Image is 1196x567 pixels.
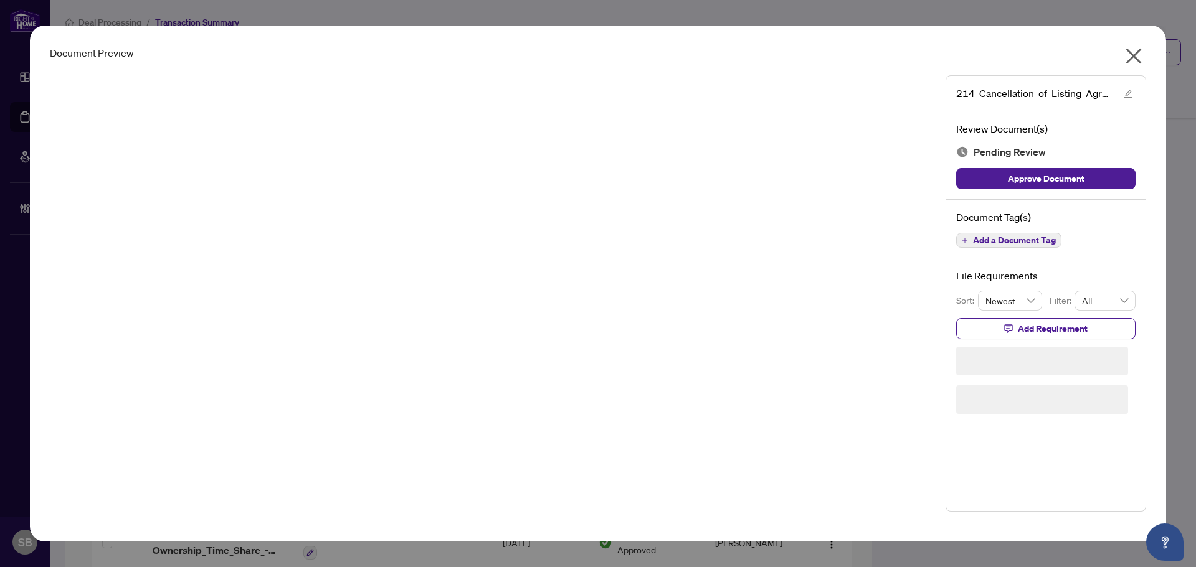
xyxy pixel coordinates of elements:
[1050,294,1075,307] p: Filter:
[956,233,1061,248] button: Add a Document Tag
[50,45,1146,60] div: Document Preview
[956,210,1136,225] h4: Document Tag(s)
[1018,319,1088,339] span: Add Requirement
[985,291,1035,310] span: Newest
[962,237,968,243] span: plus
[974,144,1046,161] span: Pending Review
[1124,46,1144,66] span: close
[1124,90,1132,98] span: edit
[956,121,1136,136] h4: Review Document(s)
[956,318,1136,339] button: Add Requirement
[973,236,1056,245] span: Add a Document Tag
[1008,169,1084,189] span: Approve Document
[956,168,1136,189] button: Approve Document
[956,268,1136,283] h4: File Requirements
[1082,291,1128,310] span: All
[956,294,978,307] p: Sort:
[956,146,969,158] img: Document Status
[1146,523,1184,561] button: Open asap
[956,86,1112,101] span: 214_Cancellation_of_Listing_Agreement_-_Authority_to_Offer_for_Lease_A__-_PropTx-[PERSON_NAME].pdf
